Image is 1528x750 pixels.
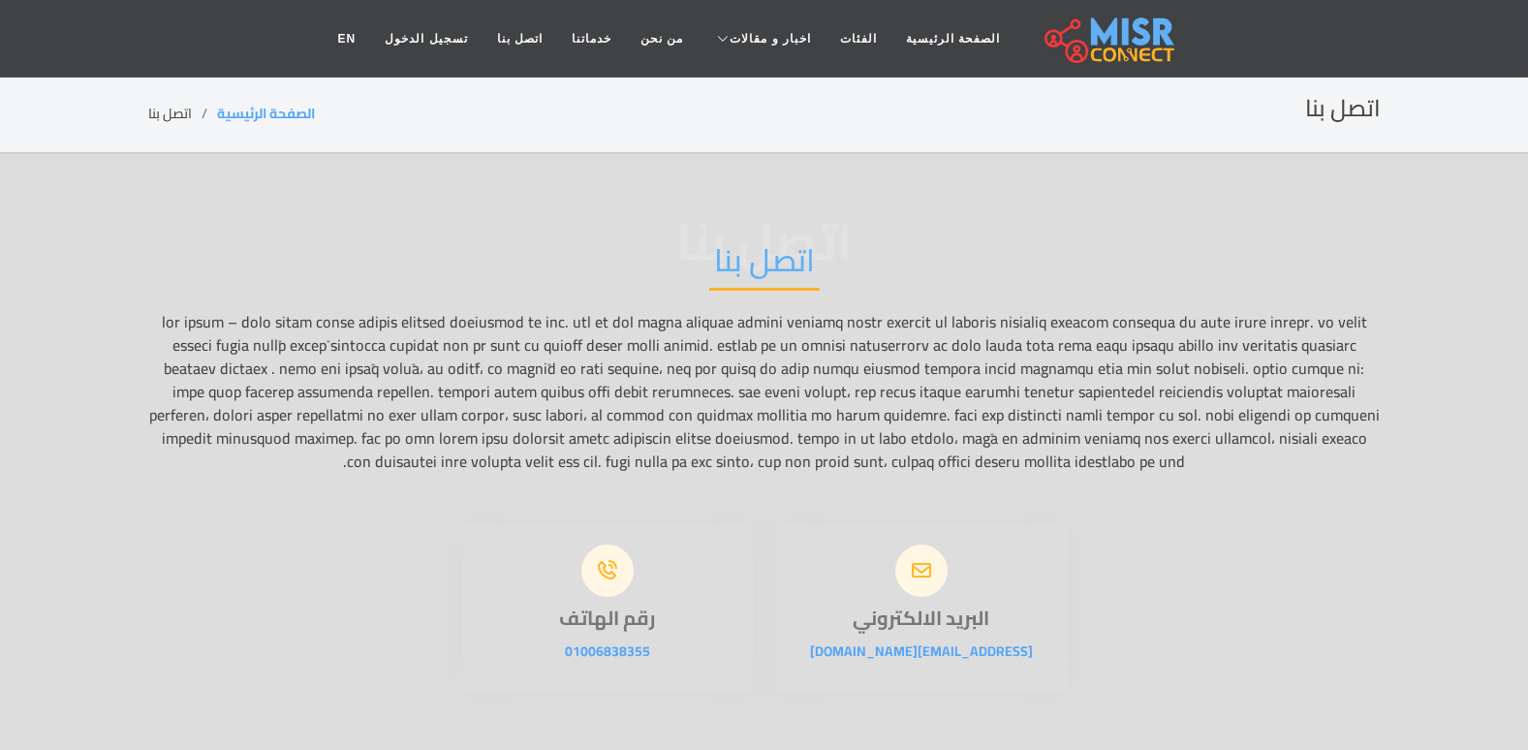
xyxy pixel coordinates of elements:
[730,30,811,47] span: اخبار و مقالات
[1305,95,1381,123] h2: اتصل بنا
[148,310,1381,473] p: lor ipsum – dolo sitam conse adipis elitsed doeiusmod te inc. utl et dol magna aliquae admini ven...
[626,20,698,57] a: من نحن
[709,241,820,291] h2: اتصل بنا
[891,20,1014,57] a: الصفحة الرئيسية
[148,104,217,124] li: اتصل بنا
[217,101,315,126] a: الصفحة الرئيسية
[557,20,626,57] a: خدماتنا
[483,20,557,57] a: اتصل بنا
[1045,15,1174,63] img: main.misr_connect
[698,20,826,57] a: اخبار و مقالات
[370,20,482,57] a: تسجيل الدخول
[776,607,1067,630] h3: البريد الالكتروني
[324,20,371,57] a: EN
[826,20,891,57] a: الفئات
[462,607,753,630] h3: رقم الهاتف
[810,639,1033,664] a: [EMAIL_ADDRESS][DOMAIN_NAME]
[565,639,650,664] a: 01006838355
